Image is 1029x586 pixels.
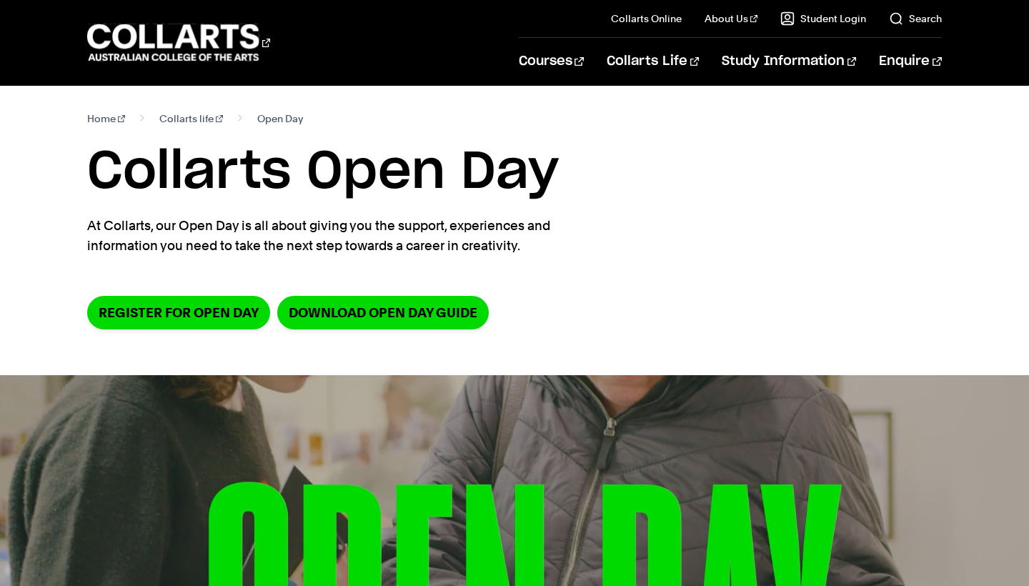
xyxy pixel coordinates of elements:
a: Home [87,109,125,129]
a: Collarts Online [611,11,682,26]
a: Collarts life [159,109,223,129]
span: Open Day [257,109,303,129]
a: Study Information [722,38,856,85]
a: Enquire [879,38,941,85]
a: Register for Open Day [87,296,270,329]
h1: Collarts Open Day [87,140,941,204]
a: Search [889,11,942,26]
a: Student Login [780,11,866,26]
a: Courses [519,38,584,85]
div: Go to homepage [87,22,270,63]
a: DOWNLOAD OPEN DAY GUIDE [277,296,489,329]
a: Collarts Life [607,38,699,85]
a: About Us [705,11,757,26]
p: At Collarts, our Open Day is all about giving you the support, experiences and information you ne... [87,216,609,256]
